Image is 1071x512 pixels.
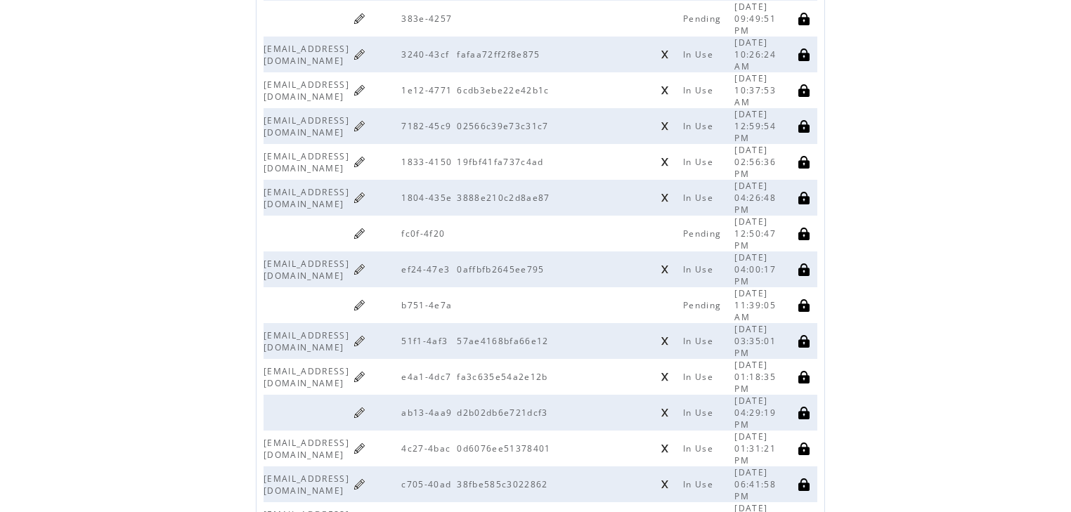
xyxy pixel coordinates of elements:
a: Click to edit kiosk [353,12,366,25]
a: Click to disable this license [798,120,810,133]
span: 383e-4257 [401,13,455,25]
span: [EMAIL_ADDRESS][DOMAIN_NAME] [264,258,349,282]
span: fa3c635e54a2e12b [457,371,551,383]
span: [EMAIL_ADDRESS][DOMAIN_NAME] [264,437,349,461]
a: Click to disable this license [798,407,810,419]
span: [DATE] 06:41:58 PM [734,466,776,502]
span: 51f1-4af3 [401,335,451,347]
span: 1804-435e [401,192,455,204]
span: 0d6076ee51378401 [457,442,554,454]
a: Click to unregister this device from this license [661,50,669,59]
span: Pending [683,13,725,25]
span: c705-40ad [401,478,455,490]
span: [DATE] 04:29:19 PM [734,395,776,431]
span: In Use [683,371,717,383]
a: Click to disable this license [798,228,810,240]
span: [DATE] 01:31:21 PM [734,431,776,466]
span: In Use [683,335,717,347]
span: 4c27-4bac [401,442,454,454]
span: ab13-4aa9 [401,407,455,419]
a: Click to disable this license [798,48,810,61]
a: Click to unregister this device from this license [661,265,669,274]
span: [DATE] 10:26:24 AM [734,37,776,72]
a: Click to edit kiosk [353,48,366,61]
span: b751-4e7a [401,299,455,311]
span: [EMAIL_ADDRESS][DOMAIN_NAME] [264,186,349,210]
span: [DATE] 12:50:47 PM [734,216,776,251]
a: Click to edit kiosk [353,442,366,455]
span: fc0f-4f20 [401,228,448,239]
span: [DATE] 11:39:05 AM [734,287,776,323]
a: Click to disable this license [798,156,810,169]
span: [DATE] 01:18:35 PM [734,359,776,395]
span: 02566c39e73c31c7 [457,120,552,132]
a: Click to disable this license [798,299,810,312]
a: Click to edit kiosk [353,370,366,383]
span: [EMAIL_ADDRESS][DOMAIN_NAME] [264,114,349,138]
span: 19fbf41fa737c4ad [457,156,547,168]
a: Click to disable this license [798,335,810,348]
a: Click to edit kiosk [353,478,366,491]
span: 0affbfb2645ee795 [457,263,547,275]
span: [DATE] 03:35:01 PM [734,323,776,359]
span: In Use [683,407,717,419]
span: [EMAIL_ADDRESS][DOMAIN_NAME] [264,329,349,353]
span: [DATE] 04:00:17 PM [734,251,776,287]
span: 1e12-4771 [401,84,455,96]
a: Click to edit kiosk [353,263,366,276]
span: In Use [683,263,717,275]
a: Click to unregister this device from this license [661,372,669,381]
span: [EMAIL_ADDRESS][DOMAIN_NAME] [264,43,349,67]
span: Pending [683,228,725,239]
span: In Use [683,156,717,168]
span: e4a1-4dc7 [401,371,455,383]
a: Click to unregister this device from this license [661,408,669,417]
a: Click to disable this license [798,263,810,276]
a: Click to edit kiosk [353,191,366,204]
span: 7182-45c9 [401,120,455,132]
a: Click to disable this license [798,13,810,25]
a: Click to edit kiosk [353,84,366,97]
a: Click to unregister this device from this license [661,86,669,95]
a: Click to disable this license [798,192,810,204]
span: 3240-43cf [401,48,453,60]
span: [DATE] 10:37:53 AM [734,72,776,108]
a: Click to edit kiosk [353,119,366,133]
a: Click to edit kiosk [353,155,366,169]
span: In Use [683,84,717,96]
span: In Use [683,478,717,490]
span: 38fbe585c3022862 [457,478,551,490]
span: [DATE] 12:59:54 PM [734,108,776,144]
span: [DATE] 02:56:36 PM [734,144,776,180]
span: fafaa72ff2f8e875 [457,48,543,60]
a: Click to disable this license [798,442,810,455]
a: Click to unregister this device from this license [661,193,669,202]
span: Pending [683,299,725,311]
a: Click to disable this license [798,478,810,491]
span: [EMAIL_ADDRESS][DOMAIN_NAME] [264,365,349,389]
span: [EMAIL_ADDRESS][DOMAIN_NAME] [264,79,349,103]
span: In Use [683,442,717,454]
span: ef24-47e3 [401,263,453,275]
a: Click to edit kiosk [353,334,366,348]
span: [DATE] 04:26:48 PM [734,180,776,216]
span: 1833-4150 [401,156,455,168]
a: Click to edit kiosk [353,298,366,312]
span: 57ae4168bfa66e12 [457,335,552,347]
span: In Use [683,120,717,132]
span: In Use [683,192,717,204]
a: Click to disable this license [798,84,810,97]
a: Click to unregister this device from this license [661,480,669,489]
a: Click to unregister this device from this license [661,336,669,346]
span: 3888e210c2d8ae87 [457,192,553,204]
span: d2b02db6e721dcf3 [457,407,551,419]
a: Click to unregister this device from this license [661,444,669,453]
span: [EMAIL_ADDRESS][DOMAIN_NAME] [264,150,349,174]
a: Click to unregister this device from this license [661,122,669,131]
span: 6cdb3ebe22e42b1c [457,84,552,96]
span: [EMAIL_ADDRESS][DOMAIN_NAME] [264,473,349,497]
a: Click to unregister this device from this license [661,157,669,166]
a: Click to edit kiosk [353,406,366,419]
a: Click to disable this license [798,371,810,383]
a: Click to edit kiosk [353,227,366,240]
